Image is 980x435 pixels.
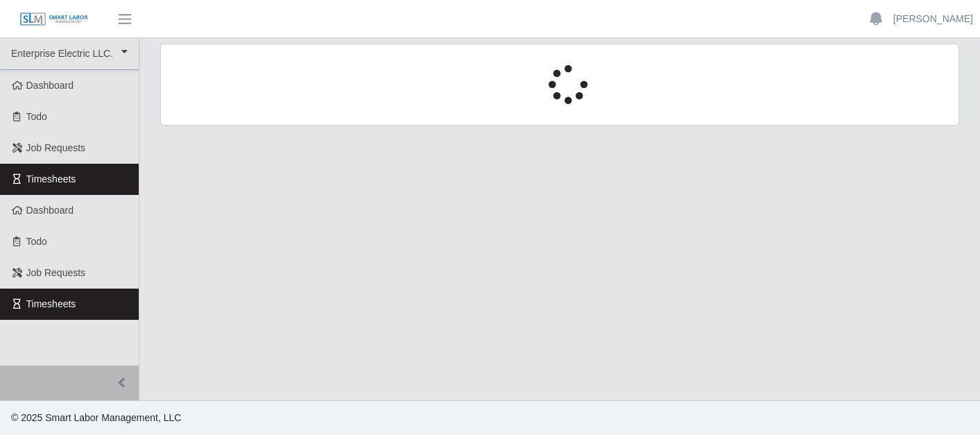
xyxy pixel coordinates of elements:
img: SLM Logo [19,12,89,27]
span: © 2025 Smart Labor Management, LLC [11,412,181,423]
span: Timesheets [26,298,76,309]
span: Dashboard [26,80,74,91]
a: [PERSON_NAME] [893,12,973,26]
span: Job Requests [26,267,86,278]
span: Dashboard [26,205,74,216]
span: Todo [26,236,47,247]
span: Job Requests [26,142,86,153]
span: Timesheets [26,173,76,185]
span: Todo [26,111,47,122]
